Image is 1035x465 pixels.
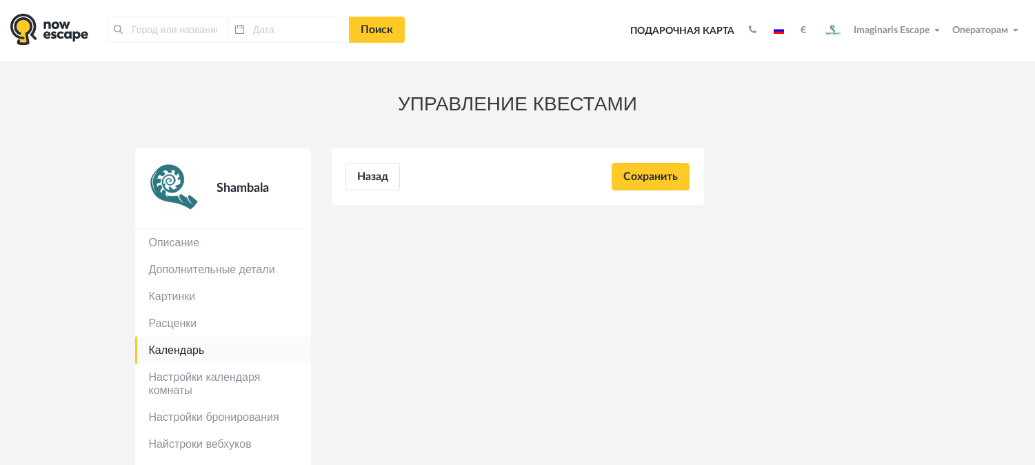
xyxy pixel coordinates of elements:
[10,13,88,46] img: logo
[135,310,311,337] a: Расценки
[135,229,311,256] a: Описание
[135,364,311,404] a: Настройки календаря комнаты
[816,17,946,44] button: Imaginaris Escape
[625,16,739,46] a: Подарочная карта
[612,163,690,190] input: Сохранить
[949,23,1025,37] button: Операторам
[201,162,297,215] div: Shambala
[952,26,1008,35] span: Операторам
[774,27,784,34] img: ru.jpg
[349,17,405,43] a: Поиск
[794,23,813,37] button: €
[107,17,228,43] input: Город или название квеста
[801,26,806,35] strong: €
[345,163,400,190] a: Назад
[135,256,311,283] a: Дополнительные детали
[854,23,930,35] span: Imaginaris Escape
[135,404,311,431] a: Настройки бронирования
[135,337,311,364] a: Календарь
[135,94,901,115] h3: УПРАВЛЕНИЕ КВЕСТАМИ
[135,283,311,310] a: Картинки
[135,431,311,457] a: Найстроки вебхуков
[228,17,350,43] input: Дата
